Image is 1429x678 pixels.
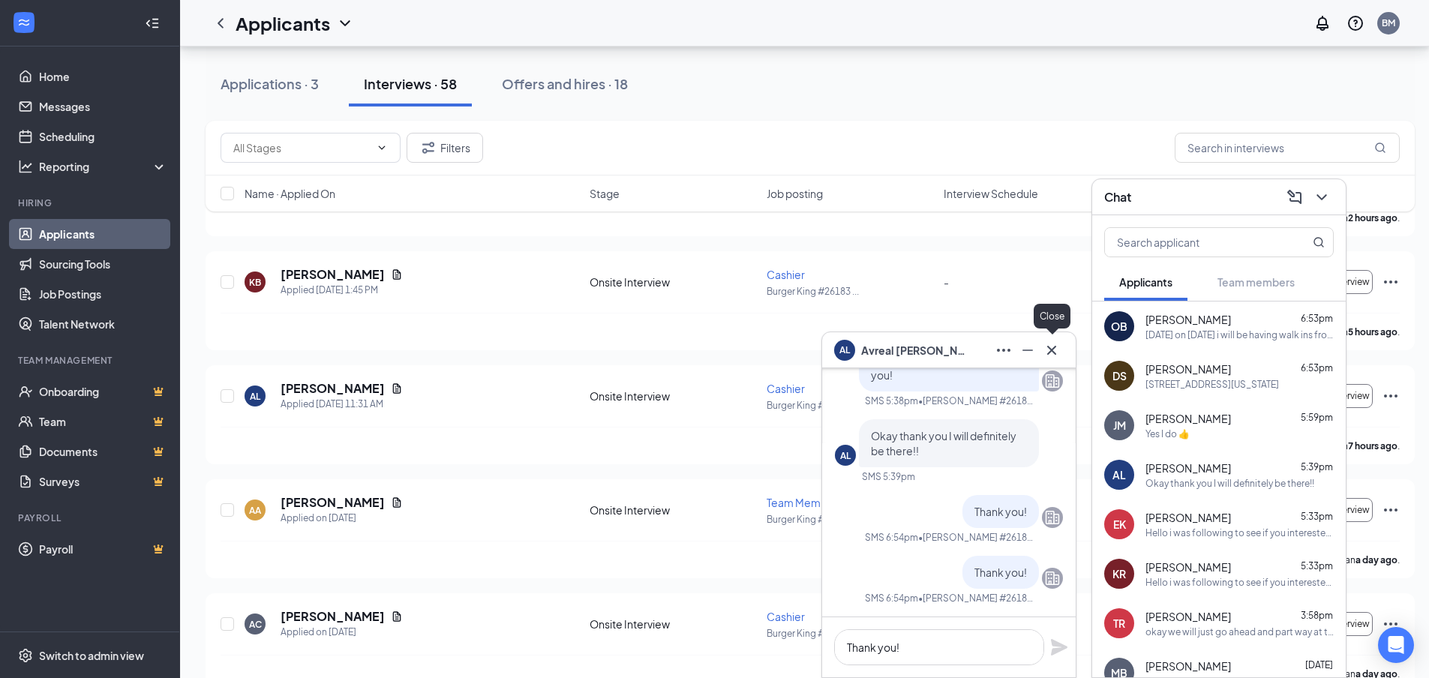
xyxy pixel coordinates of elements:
span: 3:58pm [1301,610,1333,621]
div: Applied on [DATE] [281,511,403,526]
a: PayrollCrown [39,534,167,564]
span: [PERSON_NAME] [1145,411,1231,426]
a: Messages [39,91,167,121]
div: AL [1112,467,1126,482]
svg: Document [391,496,403,508]
div: Team Management [18,354,164,367]
svg: ComposeMessage [1286,188,1304,206]
div: Applications · 3 [221,74,319,93]
a: Job Postings [39,279,167,309]
div: Onsite Interview [590,616,758,631]
span: Stage [590,186,620,201]
span: [PERSON_NAME] [1145,312,1231,327]
input: Search applicant [1105,228,1283,256]
span: Cashier [767,610,805,623]
button: Cross [1040,338,1064,362]
span: Thank you! [974,505,1027,518]
b: 5 hours ago [1348,326,1397,337]
h1: Applicants [236,10,330,36]
button: ComposeMessage [1283,185,1307,209]
span: Team Member [767,496,838,509]
div: Switch to admin view [39,648,144,663]
svg: Company [1043,508,1061,526]
svg: MagnifyingGlass [1374,142,1386,154]
div: DS [1112,368,1127,383]
div: [STREET_ADDRESS][US_STATE] [1145,378,1279,391]
svg: Minimize [1019,341,1037,359]
a: Talent Network [39,309,167,339]
span: • [PERSON_NAME] #26183 General Manager [918,394,1036,407]
div: EK [1113,517,1126,532]
div: Yes I do 👍 [1145,427,1190,440]
svg: Document [391,610,403,622]
div: Onsite Interview [590,502,758,517]
div: okay we will just go ahead and part way at this certain time due to the inconsistency of call off... [1145,625,1334,638]
div: Reporting [39,159,168,174]
svg: Analysis [18,159,33,174]
div: Applied on [DATE] [281,625,403,640]
span: Okay thank you I will definitely be there!! [871,429,1016,457]
h5: [PERSON_NAME] [281,608,385,625]
svg: ChevronDown [336,14,354,32]
span: - [944,275,949,289]
svg: ChevronLeft [212,14,230,32]
svg: Company [1043,372,1061,390]
svg: QuestionInfo [1346,14,1364,32]
svg: Cross [1043,341,1061,359]
p: Burger King #26183 ... [767,285,935,298]
div: OB [1111,319,1127,334]
input: Search in interviews [1175,133,1400,163]
span: Team members [1217,275,1295,289]
svg: WorkstreamLogo [17,15,32,30]
div: AL [840,449,851,462]
span: [PERSON_NAME] [1145,460,1231,475]
span: 6:53pm [1301,362,1333,373]
input: All Stages [233,139,370,156]
svg: Settings [18,648,33,663]
svg: Ellipses [1382,501,1400,519]
svg: Document [391,382,403,394]
span: 5:33pm [1301,511,1333,522]
div: Offers and hires · 18 [502,74,628,93]
div: Hello i was following to see if you interested in a position here a burgerking still? [1145,576,1334,589]
span: • [PERSON_NAME] #26183 General Manager [918,531,1036,544]
h5: [PERSON_NAME] [281,380,385,397]
button: ChevronDown [1310,185,1334,209]
svg: Document [391,268,403,280]
div: KR [1112,566,1126,581]
a: OnboardingCrown [39,376,167,406]
div: Okay thank you I will definitely be there!! [1145,477,1314,490]
div: Hello i was following to see if you interested in a position here a burgerking still? [1145,526,1334,539]
span: [PERSON_NAME] [1145,609,1231,624]
svg: ChevronDown [1313,188,1331,206]
span: [DATE] [1305,659,1333,670]
div: Onsite Interview [590,274,758,289]
a: SurveysCrown [39,466,167,496]
a: Home [39,61,167,91]
div: TR [1113,616,1125,631]
svg: Filter [419,139,437,157]
div: JM [1113,418,1126,433]
div: SMS 5:39pm [862,470,915,483]
span: Interview Schedule [944,186,1038,201]
svg: ChevronDown [376,142,388,154]
span: Thank you! [974,565,1027,579]
button: Ellipses [992,338,1016,362]
a: TeamCrown [39,406,167,436]
h3: Chat [1104,189,1131,205]
svg: MagnifyingGlass [1313,236,1325,248]
div: KB [249,276,261,289]
a: Applicants [39,219,167,249]
button: Filter Filters [407,133,483,163]
svg: Collapse [145,16,160,31]
svg: Notifications [1313,14,1331,32]
div: Open Intercom Messenger [1378,627,1414,663]
svg: Ellipses [1382,387,1400,405]
button: Plane [1050,638,1068,656]
svg: Company [1043,569,1061,587]
b: a day ago [1355,554,1397,565]
div: BM [1382,16,1395,29]
span: Applicants [1119,275,1172,289]
svg: Ellipses [995,341,1013,359]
